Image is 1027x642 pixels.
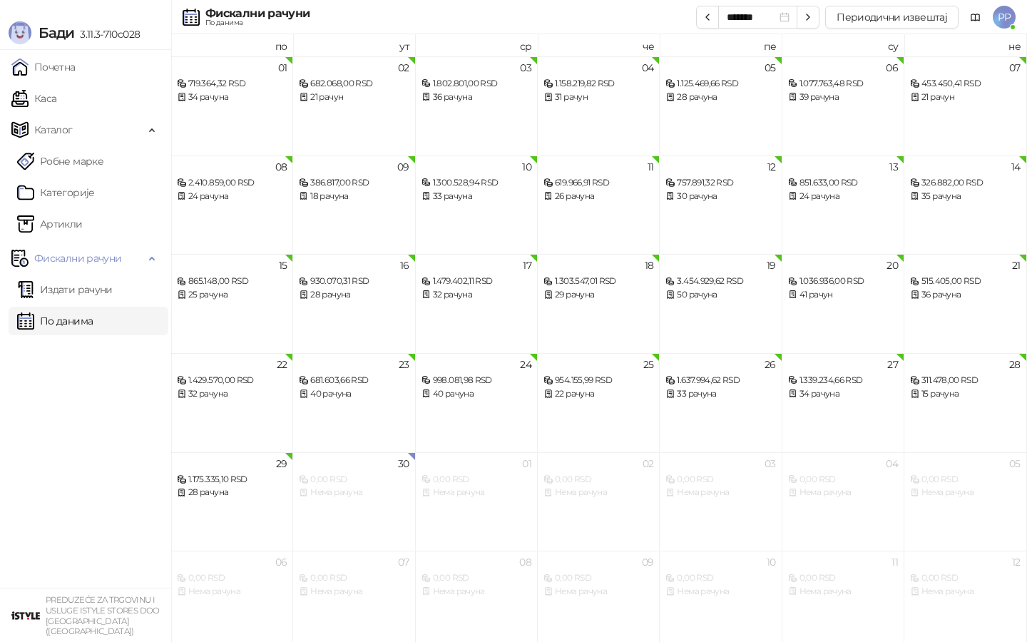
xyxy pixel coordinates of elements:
div: 34 рачуна [177,91,287,104]
div: 03 [765,459,776,469]
div: 09 [642,557,654,567]
div: 1.339.234,66 RSD [788,374,898,387]
td: 2025-09-08 [171,156,293,255]
th: ут [293,34,415,56]
div: 682.068,00 RSD [299,77,409,91]
td: 2025-09-09 [293,156,415,255]
div: 1.036.936,00 RSD [788,275,898,288]
td: 2025-09-15 [171,254,293,353]
div: Нема рачуна [910,585,1020,598]
div: 25 [643,360,654,370]
div: 06 [886,63,898,73]
div: 1.175.335,10 RSD [177,473,287,486]
div: Нема рачуна [177,585,287,598]
div: 33 рачуна [665,387,775,401]
span: 3.11.3-710c028 [74,28,140,41]
div: 515.405,00 RSD [910,275,1020,288]
td: 2025-09-12 [660,156,782,255]
th: не [904,34,1026,56]
div: 0,00 RSD [543,571,653,585]
img: Logo [9,21,31,44]
td: 2025-09-03 [416,56,538,156]
div: 719.364,32 RSD [177,77,287,91]
div: 21 [1012,260,1021,270]
div: 0,00 RSD [788,571,898,585]
td: 2025-09-02 [293,56,415,156]
div: 40 рачуна [299,387,409,401]
div: 41 рачун [788,288,898,302]
div: 27 [887,360,898,370]
div: 326.882,00 RSD [910,176,1020,190]
div: Нема рачуна [543,585,653,598]
div: 10 [522,162,531,172]
td: 2025-09-21 [904,254,1026,353]
div: 01 [522,459,531,469]
div: 35 рачуна [910,190,1020,203]
div: 07 [1009,63,1021,73]
td: 2025-09-10 [416,156,538,255]
div: 28 рачуна [665,91,775,104]
div: 14 [1011,162,1021,172]
div: 930.070,31 RSD [299,275,409,288]
div: 28 [1009,360,1021,370]
span: Каталог [34,116,73,144]
a: Робне марке [17,147,103,175]
div: Нема рачуна [788,585,898,598]
div: 01 [278,63,287,73]
td: 2025-09-22 [171,353,293,452]
div: 02 [643,459,654,469]
div: Фискални рачуни [205,8,310,19]
div: 0,00 RSD [665,571,775,585]
td: 2025-09-16 [293,254,415,353]
div: 36 рачуна [910,288,1020,302]
td: 2025-09-13 [782,156,904,255]
div: 24 [520,360,531,370]
div: 1.637.994,62 RSD [665,374,775,387]
div: 15 [279,260,287,270]
div: 0,00 RSD [177,571,287,585]
div: 29 рачуна [543,288,653,302]
th: ср [416,34,538,56]
a: ArtikliАртикли [17,210,83,238]
div: 681.603,66 RSD [299,374,409,387]
div: 12 [1012,557,1021,567]
div: 1.300.528,94 RSD [421,176,531,190]
div: 36 рачуна [421,91,531,104]
td: 2025-09-18 [538,254,660,353]
td: 2025-10-01 [416,452,538,551]
td: 2025-09-07 [904,56,1026,156]
div: 11 [891,557,898,567]
td: 2025-09-28 [904,353,1026,452]
div: 08 [519,557,531,567]
div: 1.802.801,00 RSD [421,77,531,91]
a: Издати рачуни [17,275,113,304]
td: 2025-10-04 [782,452,904,551]
div: 04 [886,459,898,469]
div: 20 [887,260,898,270]
div: 06 [275,557,287,567]
td: 2025-09-25 [538,353,660,452]
td: 2025-09-26 [660,353,782,452]
td: 2025-09-14 [904,156,1026,255]
div: 26 рачуна [543,190,653,203]
div: 1.158.219,82 RSD [543,77,653,91]
div: 998.081,98 RSD [421,374,531,387]
div: Нема рачуна [665,486,775,499]
div: Нема рачуна [299,486,409,499]
div: 954.155,99 RSD [543,374,653,387]
div: 13 [889,162,898,172]
div: 04 [642,63,654,73]
td: 2025-09-01 [171,56,293,156]
div: Нема рачуна [543,486,653,499]
a: Почетна [11,53,76,81]
td: 2025-09-04 [538,56,660,156]
div: 18 [645,260,654,270]
div: 2.410.859,00 RSD [177,176,287,190]
div: 50 рачуна [665,288,775,302]
div: 453.450,41 RSD [910,77,1020,91]
div: 0,00 RSD [421,571,531,585]
div: 02 [398,63,409,73]
div: 0,00 RSD [910,571,1020,585]
div: 619.966,91 RSD [543,176,653,190]
div: 0,00 RSD [299,571,409,585]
